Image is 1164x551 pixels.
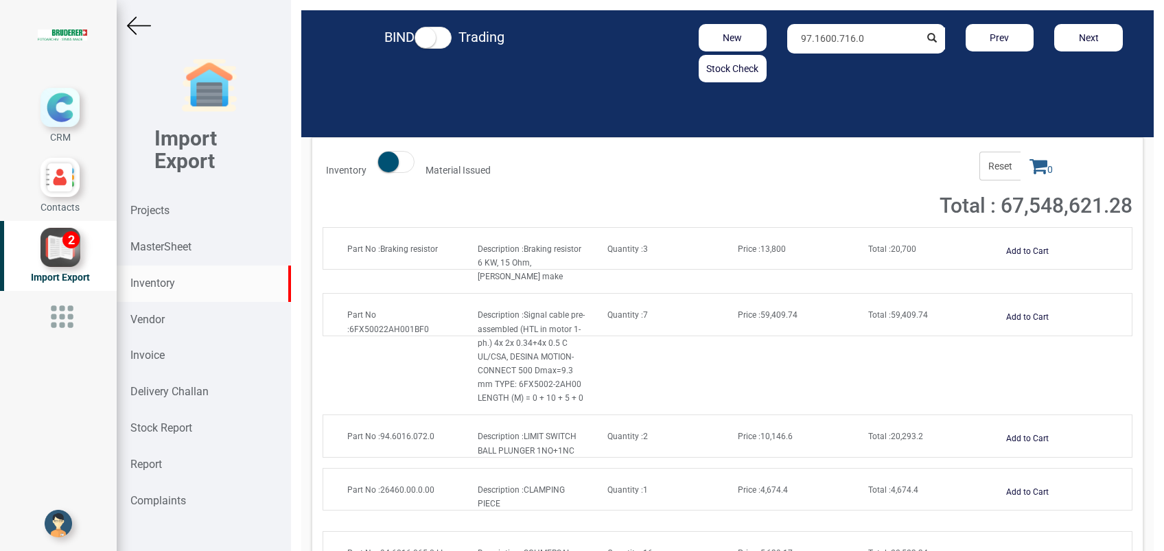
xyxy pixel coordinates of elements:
[998,307,1057,327] button: Add to Cart
[1021,152,1062,180] span: 0
[868,485,918,495] span: 4,674.4
[607,432,648,441] span: 2
[478,485,565,508] span: CLAMPING PIECE
[478,432,577,455] span: LIMIT SWITCH BALL PLUNGER 1NO+1NC
[62,231,80,248] div: 2
[868,432,891,441] strong: Total :
[607,244,643,254] strong: Quantity :
[347,244,438,254] span: Braking resistor
[130,313,165,326] strong: Vendor
[966,24,1034,51] button: Prev
[607,310,643,320] strong: Quantity :
[868,310,928,320] span: 59,409.74
[998,429,1057,449] button: Add to Cart
[478,485,524,495] strong: Description :
[738,310,760,320] strong: Price :
[130,421,192,434] strong: Stock Report
[347,432,434,441] span: 94.6016.072.0
[998,242,1057,261] button: Add to Cart
[738,432,760,441] strong: Price :
[478,244,524,254] strong: Description :
[31,272,90,283] span: Import Export
[426,165,491,176] strong: Material Issued
[738,244,786,254] span: 13,800
[738,432,793,441] span: 10,146.6
[130,385,209,398] strong: Delivery Challan
[347,310,376,333] strong: Part No :
[868,485,891,495] strong: Total :
[130,494,186,507] strong: Complaints
[607,485,643,495] strong: Quantity :
[347,432,380,441] strong: Part No :
[607,485,648,495] span: 1
[880,194,1132,217] h2: Total : 67,548,621.28
[40,202,80,213] span: Contacts
[130,349,165,362] strong: Invoice
[182,58,237,113] img: garage-closed.png
[868,310,891,320] strong: Total :
[738,485,760,495] strong: Price :
[347,310,429,333] span: 6FX50022AH001BF0
[478,310,524,320] strong: Description :
[384,29,415,45] strong: BIND
[787,24,919,54] input: Search by product
[1054,24,1123,51] button: Next
[154,126,217,173] b: Import Export
[868,432,923,441] span: 20,293.2
[50,132,71,143] span: CRM
[699,24,767,51] button: New
[699,55,767,82] button: Stock Check
[458,29,504,45] strong: Trading
[478,432,524,441] strong: Description :
[130,458,162,471] strong: Report
[868,244,891,254] strong: Total :
[998,482,1057,502] button: Add to Cart
[478,244,581,281] span: Braking resistor 6 KW, 15 Ohm, [PERSON_NAME] make
[607,432,643,441] strong: Quantity :
[868,244,916,254] span: 20,700
[478,310,585,403] span: Signal cable pre-assembled (HTL in motor 1-ph.) 4x 2x 0.34+4x 0.5 C UL/CSA, DESINA MOTION-CONNECT...
[347,244,380,254] strong: Part No :
[130,240,191,253] strong: MasterSheet
[607,310,648,320] span: 7
[738,310,798,320] span: 59,409.74
[347,485,380,495] strong: Part No :
[738,244,760,254] strong: Price :
[130,204,170,217] strong: Projects
[738,485,788,495] span: 4,674.4
[326,165,366,176] strong: Inventory
[347,485,434,495] span: 26460.00.0.00
[979,152,1021,180] span: Reset
[130,277,175,290] strong: Inventory
[607,244,648,254] span: 3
